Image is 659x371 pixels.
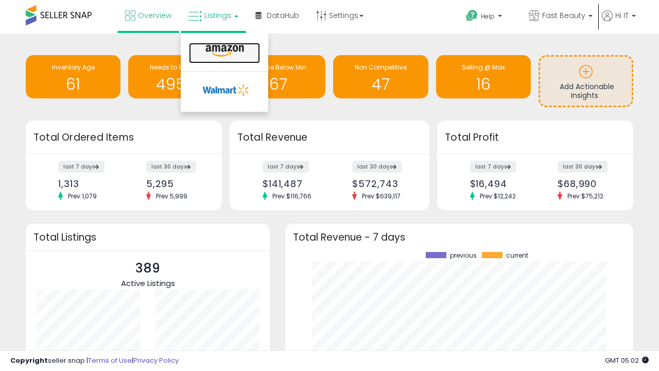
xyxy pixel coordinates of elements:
i: Get Help [465,9,478,22]
span: Hi IT [615,10,629,21]
a: Selling @ Max 16 [436,55,531,98]
span: Fast Beauty [542,10,585,21]
h3: Total Revenue - 7 days [293,233,626,241]
strong: Copyright [10,356,48,365]
span: DataHub [267,10,299,21]
h1: 4956 [133,76,218,93]
span: current [506,252,528,259]
h3: Total Listings [33,233,262,241]
a: Privacy Policy [133,356,179,365]
div: seller snap | | [10,356,179,366]
h3: Total Ordered Items [33,130,214,145]
a: Help [458,2,519,33]
label: last 30 days [352,161,402,173]
a: Needs to Reprice 4956 [128,55,223,98]
span: Needs to Reprice [150,63,202,72]
span: Overview [138,10,171,21]
label: last 30 days [146,161,196,173]
span: Help [481,12,495,21]
span: Add Actionable Insights [560,81,614,101]
a: BB Price Below Min 67 [231,55,325,98]
a: Add Actionable Insights [540,57,632,106]
span: Prev: $75,212 [562,192,609,200]
p: 389 [121,259,175,278]
span: Prev: 1,079 [63,192,102,200]
div: $16,494 [470,178,528,189]
h1: 67 [236,76,320,93]
span: Prev: $639,117 [357,192,406,200]
span: BB Price Below Min [250,63,306,72]
div: $141,487 [263,178,322,189]
label: last 7 days [470,161,516,173]
h3: Total Profit [445,130,626,145]
div: $68,990 [558,178,615,189]
span: Prev: $12,242 [475,192,521,200]
span: Listings [204,10,231,21]
span: 2025-09-10 05:02 GMT [605,356,649,365]
span: Prev: $116,766 [267,192,317,200]
span: Non Competitive [355,63,407,72]
div: 1,313 [58,178,116,189]
label: last 30 days [558,161,608,173]
a: Terms of Use [88,356,132,365]
h1: 61 [31,76,115,93]
span: Selling @ Max [462,63,505,72]
span: Active Listings [121,278,175,289]
span: Prev: 5,999 [151,192,193,200]
h3: Total Revenue [237,130,422,145]
label: last 7 days [58,161,105,173]
a: Hi IT [602,10,636,33]
span: Inventory Age [52,63,95,72]
div: 5,295 [146,178,204,189]
h1: 47 [338,76,423,93]
a: Non Competitive 47 [333,55,428,98]
span: previous [450,252,477,259]
label: last 7 days [263,161,309,173]
a: Inventory Age 61 [26,55,120,98]
div: $572,743 [352,178,411,189]
h1: 16 [441,76,526,93]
